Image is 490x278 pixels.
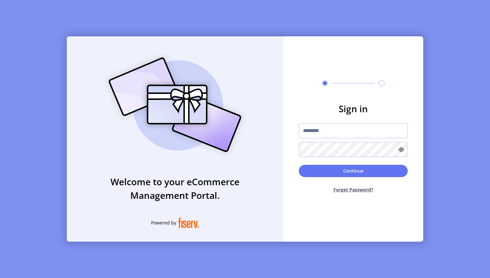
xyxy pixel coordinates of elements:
h3: Welcome to your eCommerce Management Portal. [67,175,283,202]
button: Forget Password? [299,181,408,198]
img: card_Illustration.svg [99,50,251,159]
span: Powered by [151,219,176,226]
button: Continue [299,165,408,177]
h3: Sign in [299,102,408,115]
